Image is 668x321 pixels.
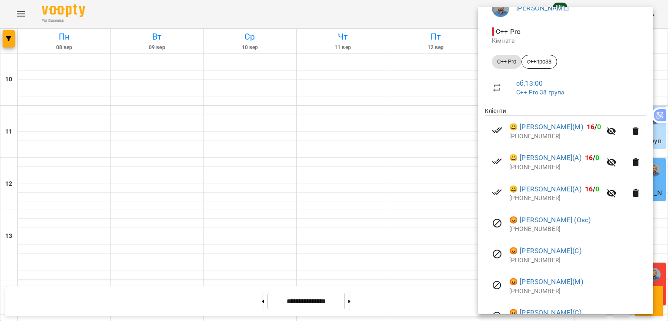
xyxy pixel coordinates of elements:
[492,218,502,228] svg: Візит скасовано
[492,37,639,45] p: Кімната
[585,185,593,193] span: 16
[492,249,502,259] svg: Візит скасовано
[509,194,601,203] p: [PHONE_NUMBER]
[595,154,599,162] span: 0
[516,79,543,87] a: сб , 13:00
[492,187,502,197] svg: Візит сплачено
[585,185,600,193] b: /
[509,308,581,318] a: 😡 [PERSON_NAME](С)
[509,163,601,172] p: [PHONE_NUMBER]
[521,55,557,69] div: с++про38
[585,154,593,162] span: 16
[509,153,581,163] a: 😀 [PERSON_NAME](А)
[509,184,581,194] a: 😀 [PERSON_NAME](А)
[597,123,601,131] span: 0
[492,280,502,291] svg: Візит скасовано
[492,27,522,36] span: - C++ Pro
[516,89,564,96] a: C++ Pro 38 група
[509,122,583,132] a: 😀 [PERSON_NAME](М)
[585,154,600,162] b: /
[587,123,595,131] span: 16
[587,123,601,131] b: /
[492,58,521,66] span: C++ Pro
[509,287,646,296] p: [PHONE_NUMBER]
[516,4,569,12] a: [PERSON_NAME]
[509,246,581,256] a: 😡 [PERSON_NAME](С)
[522,58,557,66] span: с++про38
[509,215,591,225] a: 😡 [PERSON_NAME] (Окс)
[509,277,583,287] a: 😡 [PERSON_NAME](М)
[595,185,599,193] span: 0
[509,256,646,265] p: [PHONE_NUMBER]
[509,225,646,234] p: [PHONE_NUMBER]
[509,132,601,141] p: [PHONE_NUMBER]
[492,125,502,135] svg: Візит сплачено
[492,156,502,167] svg: Візит сплачено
